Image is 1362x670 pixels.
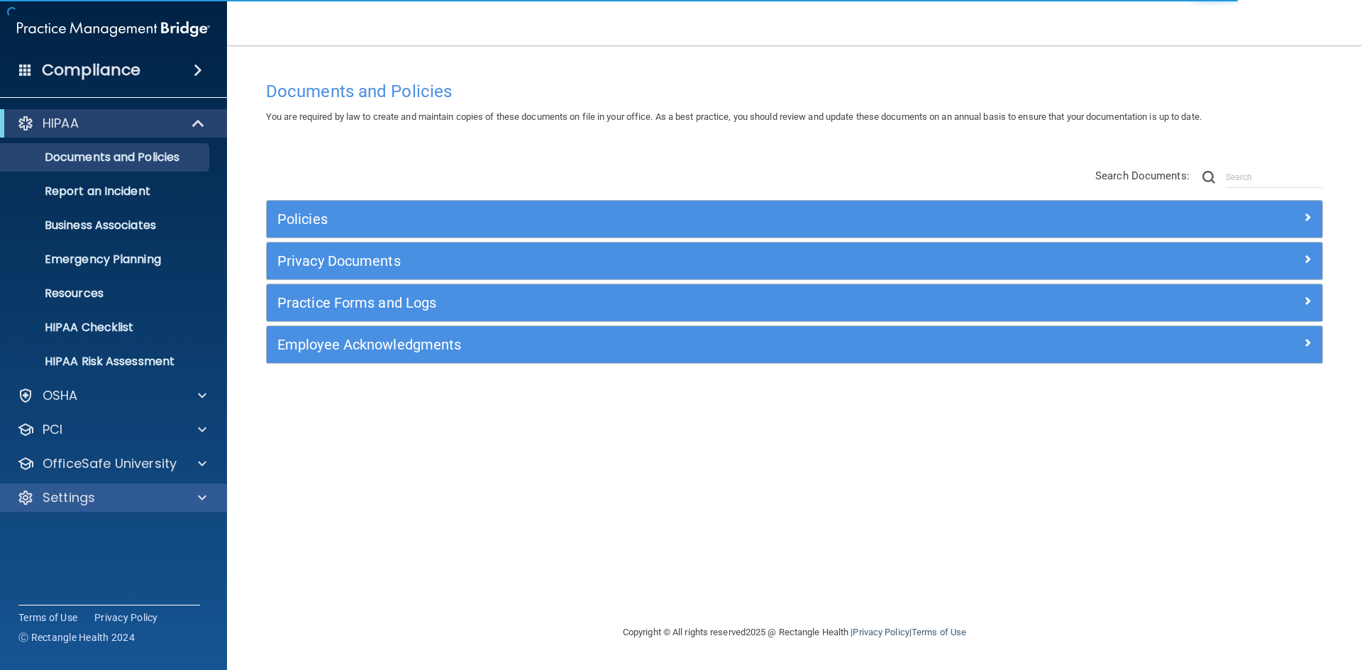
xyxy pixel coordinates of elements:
div: Copyright © All rights reserved 2025 @ Rectangle Health | | [536,610,1053,655]
a: Privacy Policy [94,610,158,625]
a: PCI [17,421,206,438]
a: OSHA [17,387,206,404]
span: Ⓒ Rectangle Health 2024 [18,630,135,644]
a: Policies [277,208,1312,230]
p: HIPAA Risk Assessment [9,354,203,369]
p: PCI [43,421,62,438]
a: Terms of Use [912,627,966,637]
span: You are required by law to create and maintain copies of these documents on file in your office. ... [266,111,1202,122]
p: Settings [43,489,95,506]
a: HIPAA [17,115,206,132]
a: Employee Acknowledgments [277,333,1312,356]
img: PMB logo [17,15,210,43]
p: Report an Incident [9,184,203,199]
h5: Privacy Documents [277,253,1048,269]
a: Settings [17,489,206,506]
input: Search [1226,167,1323,188]
span: Search Documents: [1095,169,1190,182]
a: Terms of Use [18,610,77,625]
h4: Documents and Policies [266,82,1323,101]
a: Privacy Policy [853,627,909,637]
p: OSHA [43,387,78,404]
h5: Practice Forms and Logs [277,295,1048,311]
p: Emergency Planning [9,252,203,267]
p: Resources [9,286,203,301]
img: ic-search.3b580494.png [1202,171,1215,184]
p: OfficeSafe University [43,455,177,472]
a: Privacy Documents [277,250,1312,272]
p: HIPAA Checklist [9,320,203,335]
h4: Compliance [42,60,140,80]
a: Practice Forms and Logs [277,291,1312,314]
h5: Employee Acknowledgments [277,337,1048,352]
h5: Policies [277,211,1048,227]
a: OfficeSafe University [17,455,206,472]
p: Business Associates [9,218,203,233]
p: Documents and Policies [9,150,203,164]
p: HIPAA [43,115,79,132]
